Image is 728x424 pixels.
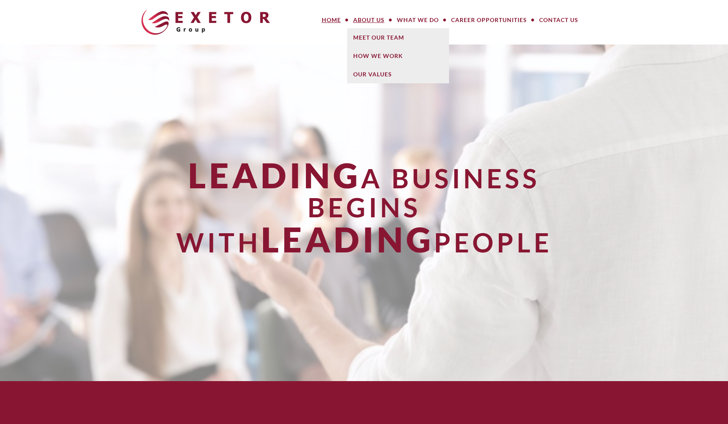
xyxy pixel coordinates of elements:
a: What We Do [391,12,445,28]
a: How We Work [347,47,449,65]
a: Meet Our Team [347,28,449,47]
img: The Exetor Group [142,9,270,35]
a: Home [316,12,347,28]
a: Our Values [347,65,449,83]
a: About Us [347,12,391,28]
a: Contact Us [533,12,584,28]
a: Career Opportunities [445,12,533,28]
